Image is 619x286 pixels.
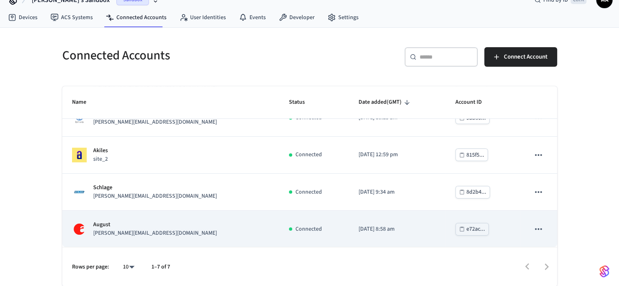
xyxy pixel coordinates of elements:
[359,225,436,234] p: [DATE] 8:58 am
[72,148,87,162] img: Akiles Logo, Square
[295,151,322,159] p: Connected
[232,10,272,25] a: Events
[93,221,217,229] p: August
[93,118,217,127] p: [PERSON_NAME][EMAIL_ADDRESS][DOMAIN_NAME]
[62,47,305,64] h5: Connected Accounts
[272,10,321,25] a: Developer
[93,155,108,164] p: site_2
[72,185,87,199] img: Schlage Logo, Square
[151,263,170,271] p: 1–7 of 7
[295,188,322,196] p: Connected
[455,223,489,236] button: e72ac...
[466,224,485,234] div: e72ac...
[359,96,412,109] span: Date added(GMT)
[455,96,492,109] span: Account ID
[2,10,44,25] a: Devices
[93,183,217,192] p: Schlage
[119,261,138,273] div: 10
[93,229,217,238] p: [PERSON_NAME][EMAIL_ADDRESS][DOMAIN_NAME]
[455,186,490,199] button: 8d2b4...
[72,222,87,236] img: August Logo, Square
[93,146,108,155] p: Akiles
[295,225,322,234] p: Connected
[289,96,315,109] span: Status
[466,150,484,160] div: 815f5...
[504,52,547,62] span: Connect Account
[321,10,365,25] a: Settings
[44,10,99,25] a: ACS Systems
[359,151,436,159] p: [DATE] 12:59 pm
[72,263,109,271] p: Rows per page:
[599,265,609,278] img: SeamLogoGradient.69752ec5.svg
[99,10,173,25] a: Connected Accounts
[484,47,557,67] button: Connect Account
[455,148,488,161] button: 815f5...
[466,187,486,197] div: 8d2b4...
[72,96,97,109] span: Name
[173,10,232,25] a: User Identities
[93,192,217,201] p: [PERSON_NAME][EMAIL_ADDRESS][DOMAIN_NAME]
[359,188,436,196] p: [DATE] 9:34 am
